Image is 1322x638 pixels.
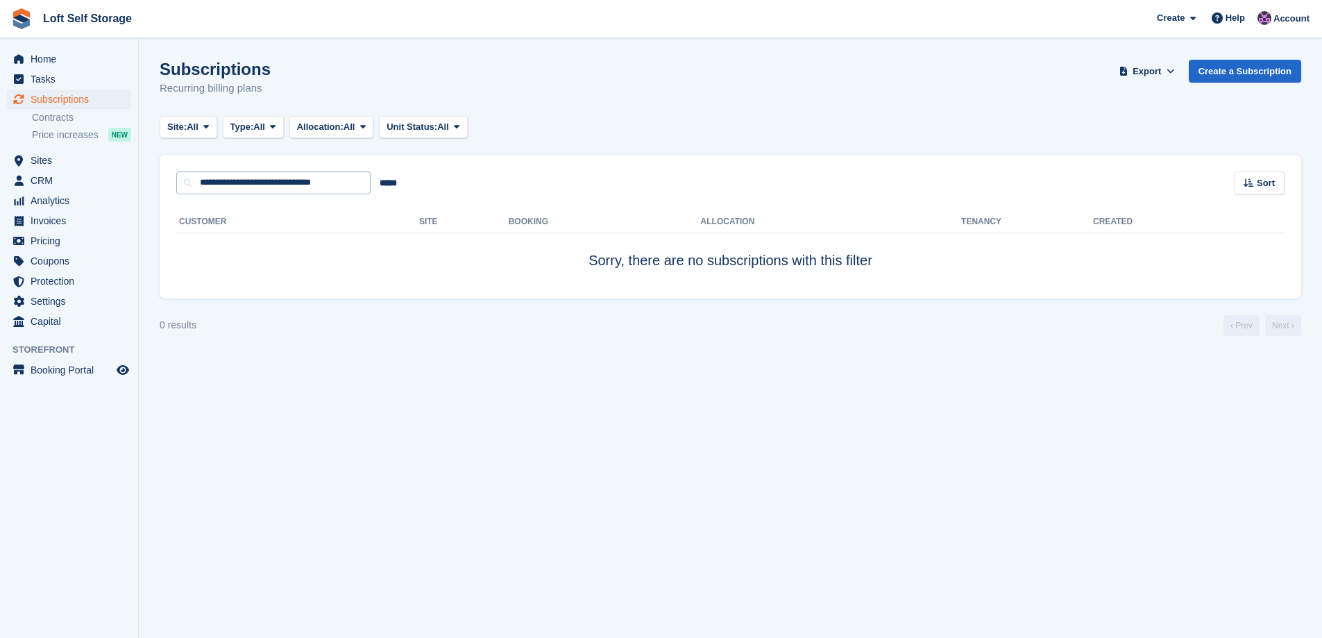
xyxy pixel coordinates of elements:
[419,211,509,233] th: Site
[1189,60,1301,83] a: Create a Subscription
[160,318,196,333] div: 0 results
[7,231,131,251] a: menu
[160,81,271,96] p: Recurring billing plans
[31,191,114,210] span: Analytics
[7,292,131,311] a: menu
[108,128,131,142] div: NEW
[31,231,114,251] span: Pricing
[253,120,265,134] span: All
[31,171,114,190] span: CRM
[167,120,187,134] span: Site:
[32,127,131,142] a: Price increases NEW
[1221,315,1304,336] nav: Page
[1257,11,1271,25] img: Amy Wright
[1226,11,1245,25] span: Help
[1157,11,1185,25] span: Create
[32,111,131,124] a: Contracts
[961,211,1010,233] th: Tenancy
[7,90,131,109] a: menu
[37,7,137,30] a: Loft Self Storage
[223,116,284,139] button: Type: All
[31,292,114,311] span: Settings
[387,120,437,134] span: Unit Status:
[7,271,131,291] a: menu
[701,211,962,233] th: Allocation
[1133,65,1161,78] span: Export
[31,69,114,89] span: Tasks
[31,312,114,331] span: Capital
[115,362,131,378] a: Preview store
[7,360,131,380] a: menu
[31,49,114,69] span: Home
[7,171,131,190] a: menu
[187,120,198,134] span: All
[176,211,419,233] th: Customer
[31,271,114,291] span: Protection
[7,69,131,89] a: menu
[7,312,131,331] a: menu
[31,211,114,230] span: Invoices
[1273,12,1310,26] span: Account
[588,253,872,268] span: Sorry, there are no subscriptions with this filter
[11,8,32,29] img: stora-icon-8386f47178a22dfd0bd8f6a31ec36ba5ce8667c1dd55bd0f319d3a0aa187defe.svg
[7,191,131,210] a: menu
[160,60,271,78] h1: Subscriptions
[230,120,254,134] span: Type:
[31,360,114,380] span: Booking Portal
[31,151,114,170] span: Sites
[7,151,131,170] a: menu
[31,251,114,271] span: Coupons
[160,116,217,139] button: Site: All
[1257,176,1275,190] span: Sort
[1223,315,1260,336] a: Previous
[7,251,131,271] a: menu
[1117,60,1178,83] button: Export
[289,116,374,139] button: Allocation: All
[437,120,449,134] span: All
[1265,315,1301,336] a: Next
[7,211,131,230] a: menu
[12,343,138,357] span: Storefront
[1093,211,1285,233] th: Created
[379,116,467,139] button: Unit Status: All
[344,120,355,134] span: All
[509,211,701,233] th: Booking
[7,49,131,69] a: menu
[297,120,344,134] span: Allocation:
[32,128,99,142] span: Price increases
[31,90,114,109] span: Subscriptions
